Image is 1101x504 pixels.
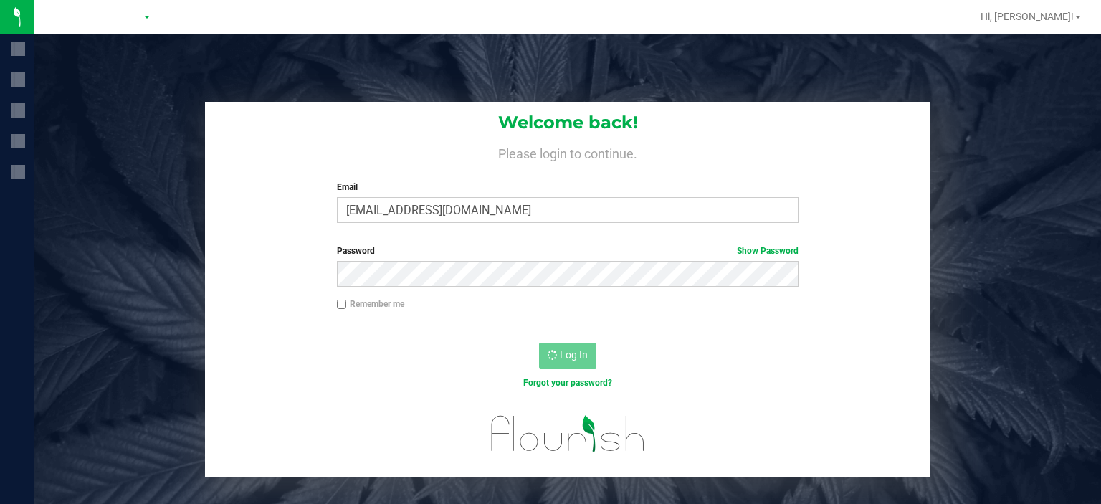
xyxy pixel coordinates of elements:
span: Password [337,246,375,256]
label: Email [337,181,799,194]
h1: Welcome back! [205,113,930,132]
input: Remember me [337,300,347,310]
h4: Please login to continue. [205,143,930,161]
img: flourish_logo.svg [477,404,659,462]
a: Forgot your password? [523,378,612,388]
label: Remember me [337,298,404,310]
span: Log In [560,349,588,361]
a: Show Password [737,246,799,256]
button: Log In [539,343,596,369]
span: Hi, [PERSON_NAME]! [981,11,1074,22]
